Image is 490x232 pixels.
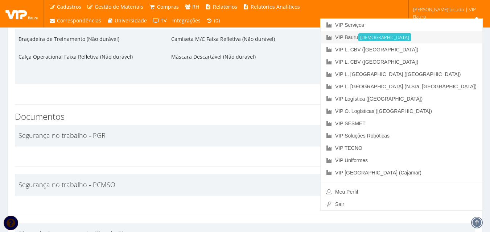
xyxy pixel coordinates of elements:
[321,142,482,154] a: VIP TECNO
[321,93,482,105] a: VIP Logística ([GEOGRAPHIC_DATA])
[203,14,223,28] a: (0)
[321,43,482,56] a: VIP L. CBV ([GEOGRAPHIC_DATA])
[321,198,482,210] a: Sair
[18,33,119,45] p: Braçadeira de Treinamento (Não durável)
[321,130,482,142] a: VIP Soluções Robóticas
[161,17,166,24] span: TV
[321,56,482,68] a: VIP L. CBV ([GEOGRAPHIC_DATA])
[358,33,411,41] small: [DEMOGRAPHIC_DATA]
[192,3,199,10] span: RH
[18,181,472,189] h4: Segurança no trabalho - PCMSO
[150,14,169,28] a: TV
[321,19,482,31] a: VIP Serviços
[46,14,104,28] a: Correspondências
[104,14,150,28] a: Universidade
[213,3,237,10] span: Relatórios
[321,31,482,43] a: VIP Bauru[DEMOGRAPHIC_DATA]
[321,186,482,198] a: Meu Perfil
[57,3,81,10] span: Cadastros
[57,17,101,24] span: Correspondências
[214,17,220,24] span: (0)
[321,166,482,179] a: VIP [GEOGRAPHIC_DATA] (Cajamar)
[18,132,472,139] h4: Segurança no trabalho - PGR
[18,51,133,63] p: Calça Operacional Faixa Refletiva (Não durável)
[172,17,201,24] span: Integrações
[413,6,481,20] span: [PERSON_NAME].bicudo | VIP Bauru
[321,105,482,117] a: VIP O. Logísticas ([GEOGRAPHIC_DATA])
[171,51,256,63] p: Máscara Descartável (Não durável)
[115,17,147,24] span: Universidade
[321,117,482,130] a: VIP SESMET
[171,33,275,45] p: Camiseta M/C Faixa Refletiva (Não durável)
[321,68,482,80] a: VIP L. [GEOGRAPHIC_DATA] ([GEOGRAPHIC_DATA])
[321,80,482,93] a: VIP L. [GEOGRAPHIC_DATA] (N.Sra. [GEOGRAPHIC_DATA])
[169,14,203,28] a: Integrações
[95,3,143,10] span: Gestão de Materiais
[15,112,475,121] h3: Documentos
[5,8,38,19] img: logo
[251,3,300,10] span: Relatórios Analíticos
[321,154,482,166] a: VIP Uniformes
[157,3,179,10] span: Compras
